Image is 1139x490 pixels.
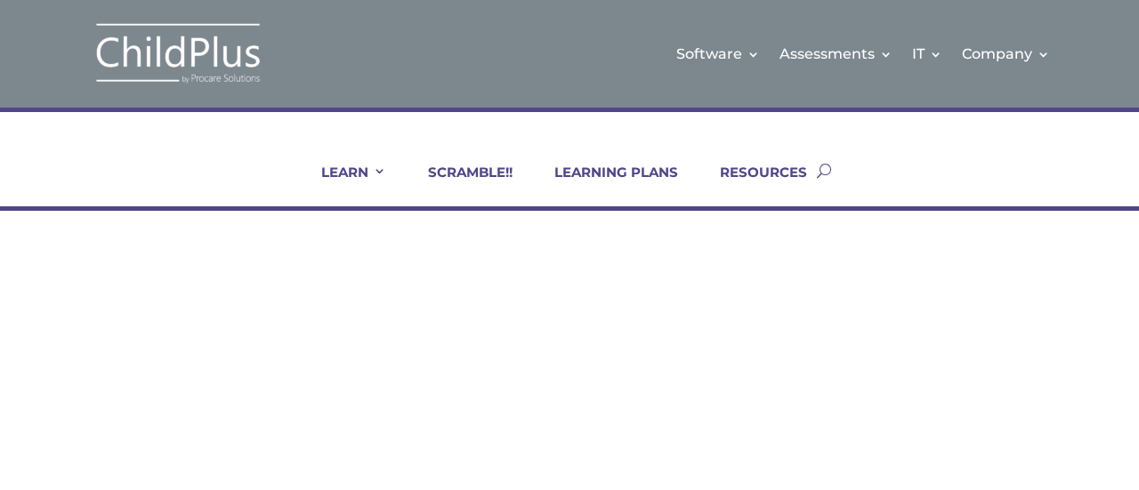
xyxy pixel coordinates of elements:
[676,18,760,90] a: Software
[962,18,1050,90] a: Company
[780,18,893,90] a: Assessments
[912,18,942,90] a: IT
[532,164,678,206] a: LEARNING PLANS
[406,164,513,206] a: SCRAMBLE!!
[698,164,807,206] a: RESOURCES
[299,164,386,206] a: LEARN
